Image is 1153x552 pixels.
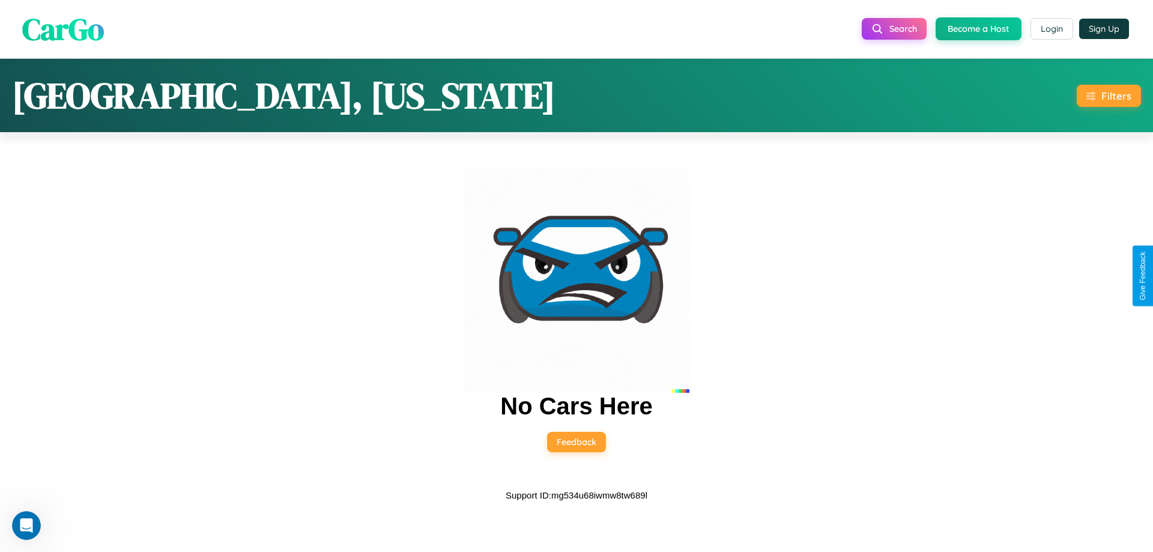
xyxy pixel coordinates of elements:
div: Give Feedback [1139,252,1147,300]
button: Filters [1077,85,1141,107]
span: Search [889,23,917,34]
button: Sign Up [1079,19,1129,39]
h1: [GEOGRAPHIC_DATA], [US_STATE] [12,71,555,120]
div: Filters [1101,89,1131,102]
button: Feedback [547,432,606,452]
span: CarGo [22,8,104,49]
button: Search [862,18,927,40]
h2: No Cars Here [500,393,652,420]
iframe: Intercom live chat [12,511,41,540]
img: car [464,167,689,393]
button: Become a Host [936,17,1021,40]
p: Support ID: mg534u68iwmw8tw689l [506,487,647,503]
button: Login [1030,18,1073,40]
